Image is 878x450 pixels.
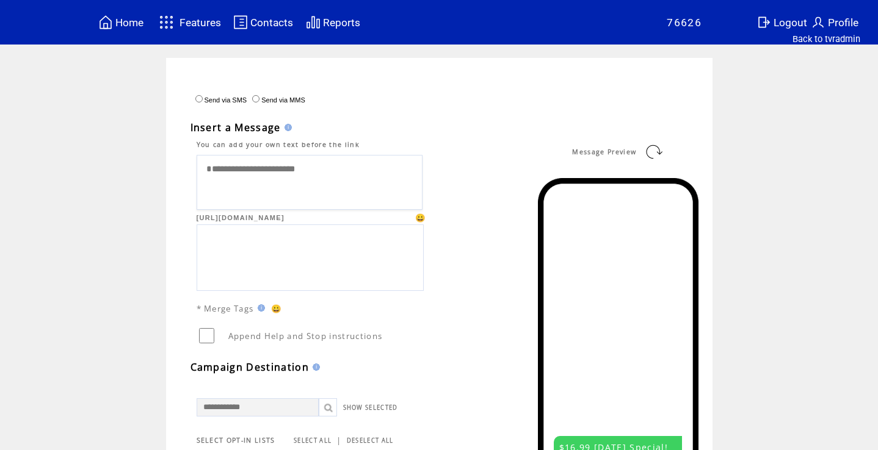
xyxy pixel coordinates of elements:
img: exit.svg [756,15,771,30]
a: SHOW SELECTED [343,404,398,412]
span: | [336,435,341,446]
label: Send via SMS [192,96,247,104]
span: Campaign Destination [190,360,310,374]
a: Features [154,10,223,34]
a: SELECT ALL [294,437,332,445]
span: Logout [774,16,807,29]
input: Send via SMS [195,95,203,102]
img: help.gif [254,304,265,312]
img: home.svg [98,15,113,30]
img: contacts.svg [233,15,248,30]
span: 😀 [415,212,426,223]
span: Home [115,16,143,29]
label: Send via MMS [249,96,305,104]
a: Contacts [231,13,295,32]
span: Profile [828,16,858,29]
span: 76626 [667,16,702,29]
a: Back to tvradmin [793,34,860,45]
a: Logout [755,13,809,32]
span: Message Preview [572,148,636,156]
img: features.svg [156,12,177,32]
span: Features [180,16,221,29]
span: You can add your own text before the link [197,140,360,149]
a: Reports [304,13,362,32]
input: Send via MMS [252,95,259,102]
span: [URL][DOMAIN_NAME] [197,214,285,221]
img: help.gif [309,363,320,371]
span: * Merge Tags [197,303,254,314]
span: SELECT OPT-IN LISTS [197,436,275,445]
span: Reports [323,16,360,29]
a: Profile [809,13,860,32]
span: Insert a Message [190,121,281,134]
a: DESELECT ALL [347,437,394,445]
span: Contacts [250,16,293,29]
img: help.gif [281,124,292,131]
span: 😀 [271,303,282,314]
a: Home [96,13,145,32]
img: profile.svg [811,15,825,30]
img: chart.svg [306,15,321,30]
span: Append Help and Stop instructions [228,330,383,341]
